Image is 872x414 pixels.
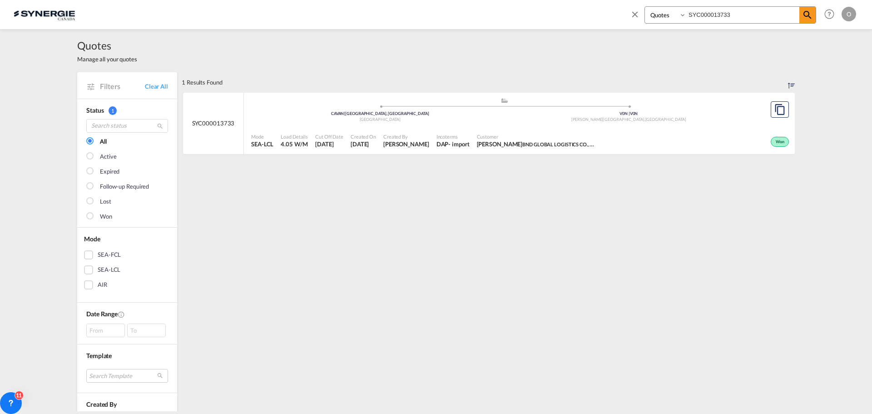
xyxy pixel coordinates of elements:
span: Quotes [77,38,137,53]
div: Sort by: Created On [788,72,795,92]
div: Follow-up Required [100,182,149,191]
span: Status [86,106,104,114]
span: Incoterms [436,133,470,140]
div: DAP [436,140,449,148]
span: From To [86,324,168,337]
md-checkbox: SEA-FCL [84,250,170,259]
div: Won [771,137,789,147]
md-icon: assets/icons/custom/copyQuote.svg [774,104,785,115]
span: 1 Aug 2025 [315,140,343,148]
div: AIR [98,280,107,289]
span: Mode [251,133,273,140]
span: | [344,111,345,116]
span: 4.05 W/M [281,140,307,148]
div: Status 1 [86,106,168,115]
span: Zoe Zeng BND GLOBAL LOGISTICS CO., LIMITED [477,140,595,148]
span: Created By [383,133,429,140]
div: To [127,324,166,337]
span: SEA-LCL [251,140,273,148]
md-icon: icon-magnify [802,10,813,20]
div: 1 Results Found [182,72,223,92]
a: Clear All [145,82,168,90]
span: Created By [86,400,117,408]
md-icon: Created On [118,311,125,318]
input: Enter Quotation Number [686,7,799,23]
div: Won [100,212,112,221]
div: SYC000013733 assets/icons/custom/ship-fill.svgassets/icons/custom/roll-o-plane.svgOriginVancouver... [183,93,795,155]
span: , [644,117,645,122]
span: Date Range [86,310,118,318]
span: Customer [477,133,595,140]
div: All [100,137,107,146]
md-icon: icon-close [630,9,640,19]
div: Help [822,6,842,23]
div: Expired [100,167,119,176]
div: Lost [100,197,111,206]
span: Manage all your quotes [77,55,137,63]
span: 1 [109,106,117,115]
div: SEA-FCL [98,250,121,259]
span: CAVAN [GEOGRAPHIC_DATA], [GEOGRAPHIC_DATA] [331,111,429,116]
span: Template [86,352,112,359]
span: Help [822,6,837,22]
img: 1f56c880d42311ef80fc7dca854c8e59.png [14,4,75,25]
span: [GEOGRAPHIC_DATA] [645,117,686,122]
span: Cut Off Date [315,133,343,140]
span: 1 Aug 2025 [351,140,376,148]
div: O [842,7,856,21]
div: From [86,324,125,337]
div: DAP import [436,140,470,148]
div: Active [100,152,116,161]
span: Load Details [281,133,308,140]
span: [GEOGRAPHIC_DATA] [360,117,401,122]
md-checkbox: AIR [84,280,170,289]
span: icon-magnify [799,7,816,23]
span: Mode [84,235,100,243]
md-icon: assets/icons/custom/ship-fill.svg [499,98,510,103]
button: Copy Quote [771,101,789,118]
span: [PERSON_NAME][GEOGRAPHIC_DATA] [571,117,645,122]
span: Filters [100,81,145,91]
span: V0N [619,111,630,116]
md-checkbox: SEA-LCL [84,265,170,274]
span: SYC000013733 [192,119,235,127]
span: Won [776,139,787,145]
div: - import [448,140,469,148]
div: SEA-LCL [98,265,120,274]
span: V0N [630,111,638,116]
span: BND GLOBAL LOGISTICS CO., LIMITED [522,140,609,148]
span: icon-close [630,6,644,28]
md-icon: icon-magnify [157,123,163,130]
span: Created On [351,133,376,140]
span: | [629,111,630,116]
input: Search status [86,119,168,133]
span: Pablo Gomez Saldarriaga [383,140,429,148]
